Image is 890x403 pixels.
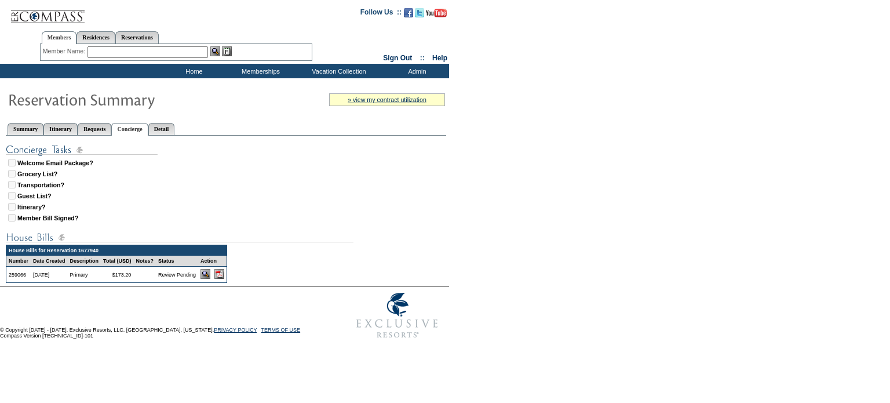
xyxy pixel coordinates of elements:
[432,54,447,62] a: Help
[382,64,449,78] td: Admin
[159,64,226,78] td: Home
[156,256,198,267] td: Status
[6,143,158,157] img: subTtlConTasks.gif
[43,46,87,56] div: Member Name:
[68,256,101,267] td: Description
[415,12,424,19] a: Follow us on Twitter
[404,8,413,17] img: Become our fan on Facebook
[420,54,425,62] span: ::
[261,327,301,333] a: TERMS OF USE
[415,8,424,17] img: Follow us on Twitter
[148,123,175,135] a: Detail
[8,123,43,135] a: Summary
[210,46,220,56] img: View
[17,193,52,199] strong: Guest List?
[17,204,46,210] strong: Itinerary?
[111,123,148,136] a: Concierge
[68,267,101,282] td: Primary
[214,327,257,333] a: PRIVACY POLICY
[8,88,239,111] img: Reservaton Summary
[101,267,133,282] td: $173.20
[76,31,115,43] a: Residences
[31,267,68,282] td: [DATE]
[115,31,159,43] a: Reservations
[17,159,93,166] strong: Welcome Email Package?
[226,64,293,78] td: Memberships
[198,256,227,267] td: Action
[360,7,402,21] td: Follow Us ::
[293,64,382,78] td: Vacation Collection
[17,215,78,222] strong: Member Bill Signed?
[383,54,412,62] a: Sign Out
[348,96,426,103] a: » view my contract utilization
[101,256,133,267] td: Total (USD)
[345,286,449,344] img: Exclusive Resorts
[43,123,78,135] a: Itinerary
[426,12,447,19] a: Subscribe to our YouTube Channel
[156,267,198,282] td: Review Pending
[42,31,77,44] a: Members
[6,245,227,256] td: House Bills for Reservation 1677940
[17,181,64,188] strong: Transportation?
[133,256,156,267] td: Notes?
[404,12,413,19] a: Become our fan on Facebook
[222,46,232,56] img: Reservations
[17,170,57,177] strong: Grocery List?
[31,256,68,267] td: Date Created
[78,123,111,135] a: Requests
[6,267,31,282] td: 259066
[6,256,31,267] td: Number
[426,9,447,17] img: Subscribe to our YouTube Channel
